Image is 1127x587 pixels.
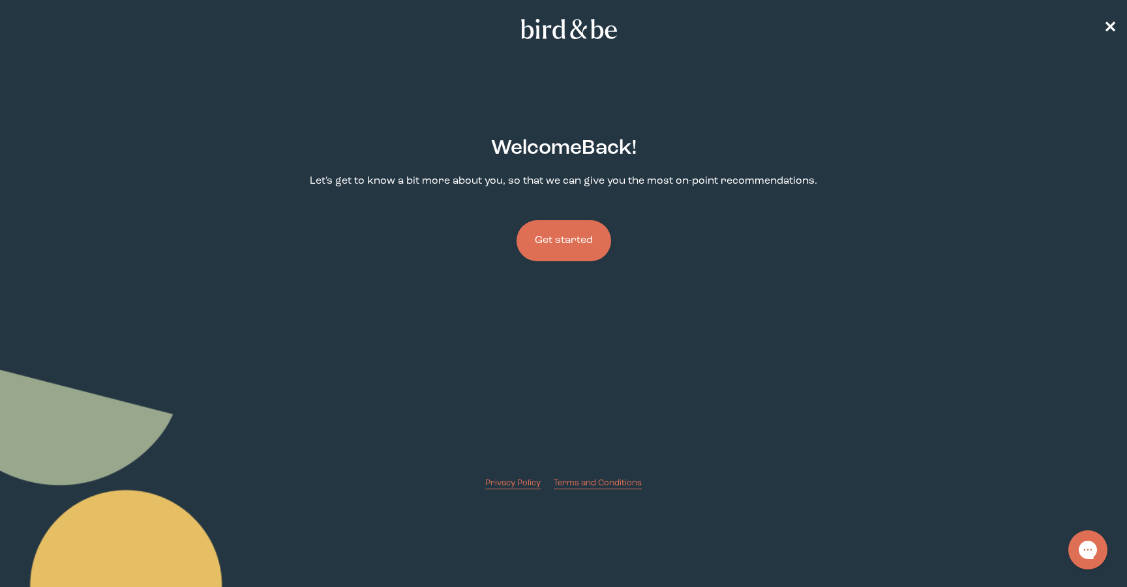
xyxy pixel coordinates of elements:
[485,479,541,487] span: Privacy Policy
[491,134,637,164] h2: Welcome Back !
[517,220,611,261] button: Get started
[1104,18,1117,40] a: ✕
[485,477,541,489] a: Privacy Policy
[517,199,611,282] a: Get started
[310,174,817,189] p: Let's get to know a bit more about you, so that we can give you the most on-point recommendations.
[554,477,642,489] a: Terms and Conditions
[1062,526,1114,574] iframe: Gorgias live chat messenger
[1104,21,1117,36] span: ✕
[554,479,642,487] span: Terms and Conditions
